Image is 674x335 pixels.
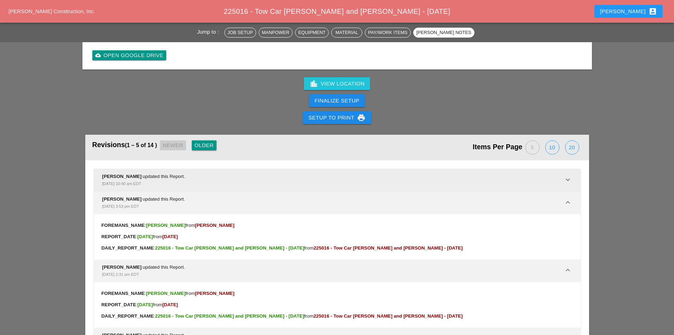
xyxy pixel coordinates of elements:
[600,7,657,16] div: [PERSON_NAME]
[192,140,217,150] button: Older
[92,50,166,60] a: Open Google Drive
[102,182,141,186] span: [DATE] 10:40 am EDT
[337,138,582,157] div: Items Per Page
[262,29,289,36] div: Manpower
[95,52,101,58] i: cloud_upload
[545,140,559,155] button: 10
[102,291,145,296] span: FOREMANS_NAME
[146,291,186,296] span: [PERSON_NAME]
[99,288,575,299] div: : from
[99,299,575,311] div: : from
[99,231,575,242] div: : from
[309,113,366,122] div: Setup to Print
[313,313,462,319] span: 225016 - Tow Car [PERSON_NAME] and [PERSON_NAME] - [DATE]
[102,174,142,179] span: [PERSON_NAME]
[102,234,136,239] span: REPORT_DATE
[195,291,235,296] span: [PERSON_NAME]
[413,28,474,38] button: [PERSON_NAME] Notes
[102,204,139,208] span: [DATE] 3:53 pm EDT
[197,29,222,35] span: Jump to :
[125,143,157,149] span: (1 – 5 of 14 )
[102,196,142,202] span: [PERSON_NAME]
[331,28,362,38] button: Material
[313,245,462,251] span: 225016 - Tow Car [PERSON_NAME] and [PERSON_NAME] - [DATE]
[102,196,564,210] div: updated this Report.
[259,28,293,38] button: Manpower
[368,29,407,36] div: Pay/Work Items
[334,29,359,36] div: Material
[195,141,214,150] div: Older
[92,138,337,157] div: Revisions
[365,28,410,38] button: Pay/Work Items
[594,5,663,18] button: [PERSON_NAME]
[102,272,139,277] span: [DATE] 2:31 pm EDT
[8,8,95,14] a: [PERSON_NAME] Construction, Inc.
[102,245,154,251] span: DAILY_REPORT_NAME
[102,223,145,228] span: FOREMANS_NAME
[195,223,235,228] span: [PERSON_NAME]
[102,173,564,187] div: updated this Report.
[102,302,136,307] span: REPORT_DATE
[162,302,178,307] span: [DATE]
[357,113,365,122] i: print
[155,245,304,251] span: 225016 - Tow Car [PERSON_NAME] and [PERSON_NAME] - [DATE]
[546,141,559,154] div: 10
[564,175,572,184] i: keyboard_arrow_down
[227,29,253,36] div: Job Setup
[315,97,359,105] div: Finalize Setup
[298,29,326,36] div: Equipment
[99,242,575,254] div: : from
[224,28,256,38] button: Job Setup
[309,94,365,107] button: Finalize Setup
[224,7,450,15] span: 225016 - Tow Car [PERSON_NAME] and [PERSON_NAME] - [DATE]
[146,223,186,228] span: [PERSON_NAME]
[102,264,142,270] span: [PERSON_NAME]
[303,111,371,124] button: Setup to Print
[565,141,579,154] div: 20
[99,311,575,322] div: : from
[102,313,154,319] span: DAILY_REPORT_NAME
[155,313,304,319] span: 225016 - Tow Car [PERSON_NAME] and [PERSON_NAME] - [DATE]
[162,234,178,239] span: [DATE]
[565,140,579,155] button: 20
[310,79,365,88] div: View Location
[102,264,564,278] div: updated this Report.
[310,79,318,88] i: location_city
[564,266,572,274] i: keyboard_arrow_down
[416,29,471,36] div: [PERSON_NAME] Notes
[304,77,370,90] a: View Location
[95,51,163,60] div: Open Google Drive
[137,234,153,239] span: [DATE]
[99,220,575,231] div: : from
[295,28,329,38] button: Equipment
[137,302,153,307] span: [DATE]
[649,7,657,16] i: account_box
[564,198,572,207] i: keyboard_arrow_down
